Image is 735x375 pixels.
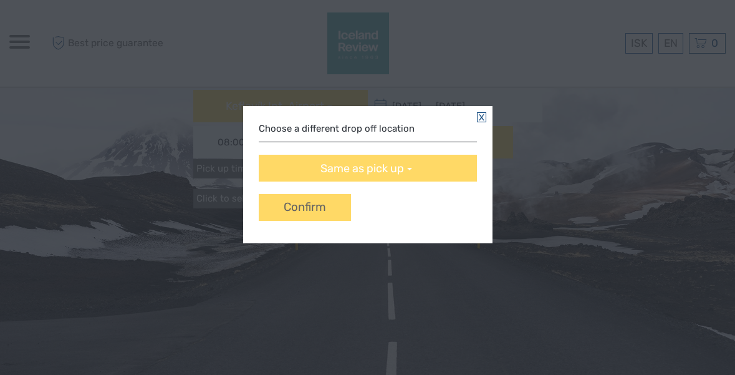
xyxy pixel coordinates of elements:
button: Open LiveChat chat widget [143,19,158,34]
p: We're away right now. Please check back later! [17,22,141,32]
button: Same as pick up [259,155,477,182]
span: Same as pick up [320,162,404,175]
button: Confirm [259,194,351,221]
div: Choose a different drop off location [259,116,477,142]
